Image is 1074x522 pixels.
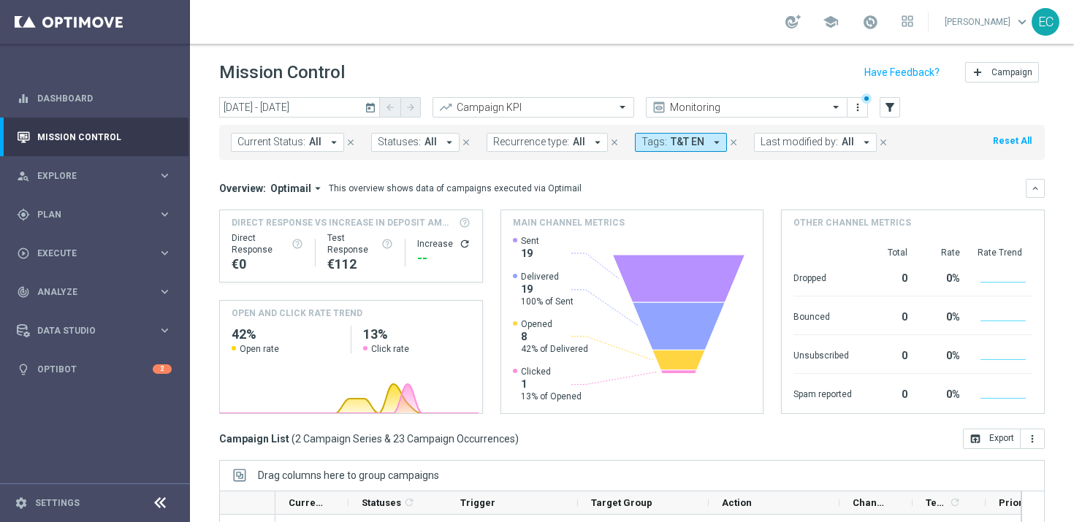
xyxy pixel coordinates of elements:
[438,100,453,115] i: trending_up
[1027,433,1038,445] i: more_vert
[362,97,380,119] button: today
[1026,179,1045,198] button: keyboard_arrow_down
[270,182,311,195] span: Optimail
[240,343,279,355] span: Open rate
[461,137,471,147] i: close
[1030,183,1040,193] i: keyboard_arrow_down
[371,133,460,152] button: Statuses: All arrow_drop_down
[385,102,395,112] i: arrow_back
[16,286,172,298] div: track_changes Analyze keyboard_arrow_right
[761,136,838,148] span: Last modified by:
[521,271,574,283] span: Delivered
[460,497,495,508] span: Trigger
[963,429,1021,449] button: open_in_browser Export
[37,249,158,258] span: Execute
[35,499,80,507] a: Settings
[327,256,393,273] div: €112
[793,216,911,229] h4: Other channel metrics
[880,97,900,118] button: filter_alt
[443,136,456,149] i: arrow_drop_down
[521,247,539,260] span: 19
[925,265,960,288] div: 0%
[37,326,158,335] span: Data Studio
[37,118,172,156] a: Mission Control
[232,256,303,273] div: €0
[16,364,172,375] button: lightbulb Optibot 2
[972,66,983,78] i: add
[646,97,848,118] ng-select: Monitoring
[925,304,960,327] div: 0%
[16,247,172,259] button: play_circle_outline Execute keyboard_arrow_right
[864,67,940,77] input: Have Feedback?
[793,381,852,404] div: Spam reported
[232,232,303,256] div: Direct Response
[521,391,582,402] span: 13% of Opened
[16,325,172,337] button: Data Studio keyboard_arrow_right
[266,182,329,195] button: Optimail arrow_drop_down
[965,62,1039,82] button: add Campaign
[671,136,704,148] span: T&T EN
[311,182,324,195] i: arrow_drop_down
[727,134,740,150] button: close
[219,182,266,195] h3: Overview:
[722,497,752,508] span: Action
[17,92,30,105] i: equalizer
[158,207,172,221] i: keyboard_arrow_right
[232,326,339,343] h2: 42%
[16,131,172,143] div: Mission Control
[869,342,907,366] div: 0
[991,133,1033,149] button: Reset All
[37,288,158,296] span: Analyze
[37,79,172,118] a: Dashboard
[869,381,907,404] div: 0
[513,216,625,229] h4: Main channel metrics
[493,136,569,148] span: Recurrence type:
[521,296,574,307] span: 100% of Sent
[344,134,357,150] button: close
[793,304,852,327] div: Bounced
[728,137,739,147] i: close
[16,93,172,104] button: equalizer Dashboard
[459,238,471,250] button: refresh
[521,377,582,391] span: 1
[963,432,1045,444] multiple-options-button: Export to CSV
[460,134,473,150] button: close
[219,97,380,118] input: Select date range
[433,97,634,118] ng-select: Campaign KPI
[652,100,666,115] i: preview
[17,208,30,221] i: gps_fixed
[925,342,960,366] div: 0%
[158,323,172,337] i: keyboard_arrow_right
[609,137,620,147] i: close
[978,247,1032,258] div: Rate Trend
[15,496,28,510] i: settings
[37,210,158,219] span: Plan
[153,364,172,374] div: 2
[869,265,907,288] div: 0
[403,496,415,508] i: refresh
[17,79,172,118] div: Dashboard
[850,99,865,116] button: more_vert
[258,469,439,481] div: Row Groups
[309,136,321,148] span: All
[852,101,864,113] i: more_vert
[327,136,340,149] i: arrow_drop_down
[417,250,471,267] div: --
[754,133,877,152] button: Last modified by: All arrow_drop_down
[327,232,393,256] div: Test Response
[17,208,158,221] div: Plan
[635,133,727,152] button: Tags: T&T EN arrow_drop_down
[793,265,852,288] div: Dropped
[37,172,158,180] span: Explore
[970,433,981,445] i: open_in_browser
[999,497,1034,508] span: Priority
[295,432,515,445] span: 2 Campaign Series & 23 Campaign Occurrences
[521,235,539,247] span: Sent
[947,494,961,510] span: Calculate column
[860,136,873,149] i: arrow_drop_down
[417,238,471,250] div: Increase
[1032,8,1059,36] div: EC
[219,62,345,83] h1: Mission Control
